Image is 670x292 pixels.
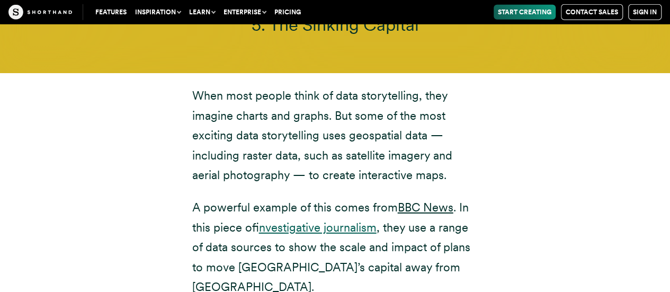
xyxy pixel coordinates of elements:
a: Sign in [628,4,662,20]
a: Start Creating [494,5,556,20]
a: BBC News [398,200,453,214]
span: 5. The Sinking Capital [251,14,418,35]
a: Features [91,5,131,20]
a: investigative journalism [259,220,377,234]
a: Pricing [270,5,305,20]
button: Inspiration [131,5,185,20]
button: Learn [185,5,219,20]
a: Contact Sales [561,4,623,20]
img: The Craft [8,5,72,20]
button: Enterprise [219,5,270,20]
p: When most people think of data storytelling, they imagine charts and graphs. But some of the most... [192,86,478,185]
